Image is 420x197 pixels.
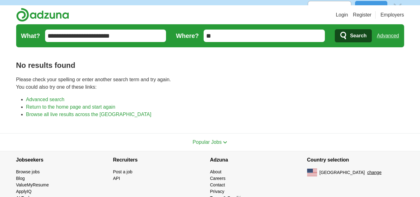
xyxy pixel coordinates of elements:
[377,30,399,42] a: Advanced
[21,31,40,40] label: What?
[16,189,32,194] a: ApplyIQ
[26,97,65,102] a: Advanced search
[16,176,25,181] a: Blog
[16,60,404,71] h1: No results found
[210,169,222,174] a: About
[381,11,404,19] a: Employers
[16,76,404,91] p: Please check your spelling or enter another search term and try again. You could also try one of ...
[16,8,69,22] img: Adzuna logo
[210,176,226,181] a: Careers
[353,11,372,19] a: Register
[113,176,120,181] a: API
[113,169,132,174] a: Post a job
[26,104,115,110] a: Return to the home page and start again
[176,31,199,40] label: Where?
[355,1,387,14] button: Continue
[350,30,367,42] span: Search
[210,182,225,187] a: Contact
[391,1,404,14] img: icon_close_no_bg.svg
[367,169,381,176] button: change
[16,4,233,11] p: Are you based in [GEOGRAPHIC_DATA]? Select your country to see jobs specific to your location.
[307,151,404,169] h4: Country selection
[336,11,348,19] a: Login
[223,141,227,144] img: toggle icon
[16,169,40,174] a: Browse jobs
[16,182,49,187] a: ValueMyResume
[26,112,151,117] a: Browse all live results across the [GEOGRAPHIC_DATA]
[307,169,317,176] img: US flag
[335,29,372,42] button: Search
[210,189,224,194] a: Privacy
[193,139,222,145] span: Popular Jobs
[320,169,365,176] span: [GEOGRAPHIC_DATA]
